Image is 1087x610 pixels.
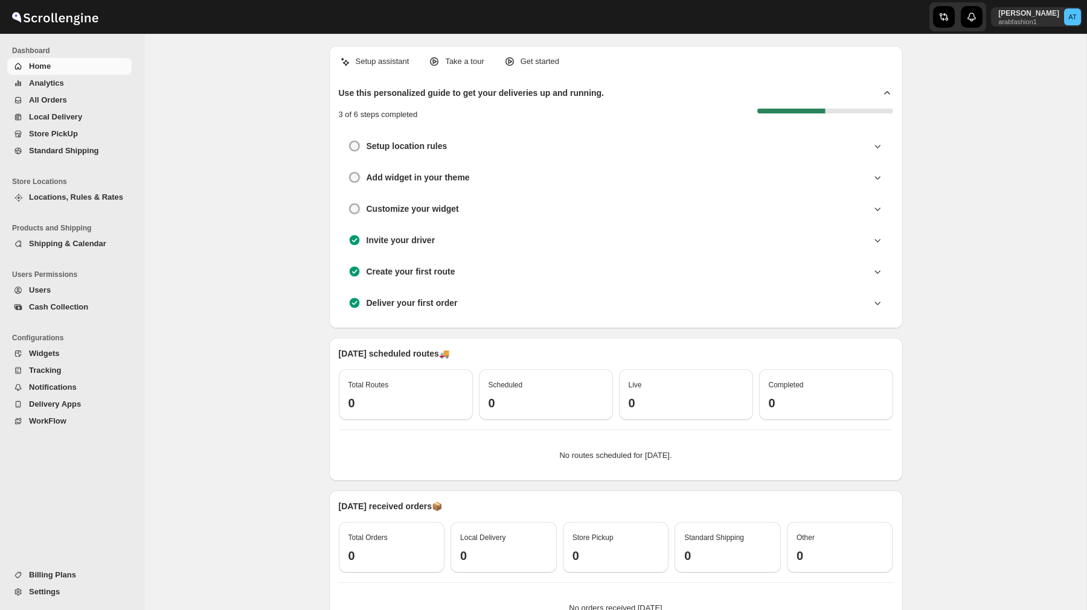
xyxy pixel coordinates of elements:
text: AT [1068,13,1077,21]
p: [DATE] received orders 📦 [339,500,893,512]
p: No routes scheduled for [DATE]. [348,450,883,462]
h3: 0 [348,548,435,563]
h3: 0 [489,396,603,410]
h3: 0 [769,396,883,410]
button: Home [7,58,132,75]
span: Delivery Apps [29,399,81,408]
span: Analytics [29,78,64,87]
span: Settings [29,587,60,596]
button: Shipping & Calendar [7,235,132,252]
button: Settings [7,583,132,600]
span: Cash Collection [29,302,88,311]
span: Users Permissions [12,270,136,279]
p: Get started [521,56,559,68]
span: Shipping & Calendar [29,239,106,248]
span: Standard Shipping [684,533,744,542]
span: Total Orders [348,533,388,542]
span: Notifications [29,383,77,392]
h2: Use this personalized guide to get your deliveries up and running. [339,87,604,99]
button: Cash Collection [7,299,132,316]
span: Store PickUp [29,129,78,138]
span: Widgets [29,349,59,358]
h3: 0 [684,548,771,563]
span: Billing Plans [29,570,76,579]
span: Locations, Rules & Rates [29,192,123,202]
button: User menu [991,7,1082,27]
p: 3 of 6 steps completed [339,109,418,121]
p: Setup assistant [356,56,409,68]
button: Users [7,282,132,299]
h3: 0 [460,548,547,563]
h3: 0 [629,396,743,410]
span: Configurations [12,333,136,343]
p: [PERSON_NAME] [998,8,1059,18]
button: All Orders [7,92,132,109]
button: Notifications [7,379,132,396]
p: arabfashion1 [998,18,1059,25]
button: WorkFlow [7,413,132,430]
span: Users [29,285,51,294]
span: Local Delivery [460,533,505,542]
h3: Customize your widget [367,203,459,215]
h3: 0 [348,396,463,410]
span: Local Delivery [29,112,82,121]
h3: Deliver your first order [367,297,458,309]
span: All Orders [29,95,67,104]
button: Locations, Rules & Rates [7,189,132,206]
h3: Setup location rules [367,140,447,152]
span: Home [29,62,51,71]
p: Take a tour [445,56,484,68]
button: Delivery Apps [7,396,132,413]
button: Billing Plans [7,567,132,583]
h3: Create your first route [367,265,455,278]
button: Tracking [7,362,132,379]
h3: Invite your driver [367,234,435,246]
h3: 0 [797,548,883,563]
span: Standard Shipping [29,146,99,155]
span: Aziz Taher [1064,8,1081,25]
img: ScrollEngine [10,2,100,32]
h3: Add widget in your theme [367,171,470,183]
span: Completed [769,381,804,389]
h3: 0 [572,548,659,563]
span: Other [797,533,815,542]
button: Analytics [7,75,132,92]
span: WorkFlow [29,416,66,425]
span: Store Pickup [572,533,614,542]
span: Tracking [29,366,61,375]
span: Live [629,381,642,389]
span: Products and Shipping [12,223,136,233]
span: Dashboard [12,46,136,56]
button: Widgets [7,345,132,362]
span: Total Routes [348,381,389,389]
span: Store Locations [12,177,136,186]
span: Scheduled [489,381,523,389]
p: [DATE] scheduled routes 🚚 [339,348,893,360]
